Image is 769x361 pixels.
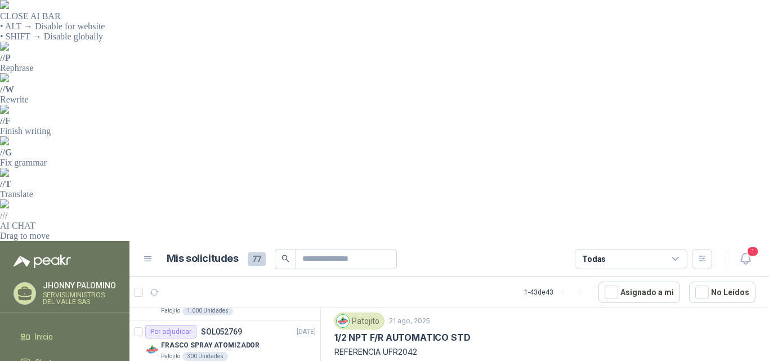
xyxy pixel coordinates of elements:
p: Patojito [161,352,180,361]
p: SOL052769 [201,328,242,336]
div: Patojito [334,313,384,329]
p: [DATE] [297,327,316,337]
a: Inicio [14,326,116,347]
span: 77 [248,252,266,266]
div: 1.000 Unidades [182,306,233,315]
img: Company Logo [145,343,159,356]
p: JHONNY PALOMINO [43,282,116,289]
div: 300 Unidades [182,352,228,361]
p: SERVISUMINISTROS DEL VALLE SAS [43,292,116,305]
button: Asignado a mi [598,282,680,303]
div: Todas [582,253,606,265]
button: 1 [735,249,755,269]
h1: Mis solicitudes [167,251,239,267]
p: 1/2 NPT F/R AUTOMATICO STD [334,332,470,344]
img: Company Logo [337,315,349,327]
div: Por adjudicar [145,325,196,338]
p: Patojito [161,306,180,315]
p: REFERENCIA UFR2042 [334,346,755,358]
span: 1 [746,246,759,257]
p: FRASCO SPRAY ATOMIZADOR [161,340,260,351]
img: Logo peakr [14,255,71,268]
button: No Leídos [689,282,755,303]
p: 21 ago, 2025 [389,316,430,327]
span: search [281,255,289,262]
div: 1 - 43 de 43 [524,283,589,301]
span: Inicio [35,331,53,343]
